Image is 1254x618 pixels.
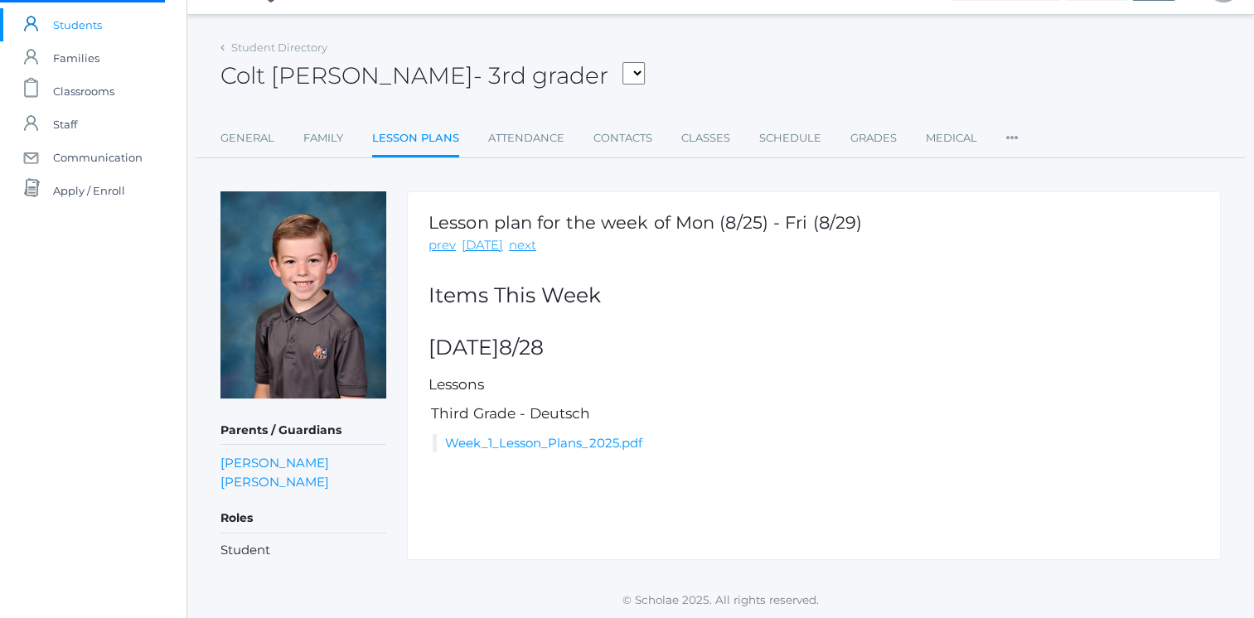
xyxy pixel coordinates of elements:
h5: Third Grade - Deutsch [428,406,1199,422]
span: 8/28 [499,335,544,360]
a: [DATE] [462,236,503,255]
a: General [220,122,274,155]
a: Classes [681,122,730,155]
h5: Lessons [428,377,1199,393]
a: Family [303,122,343,155]
span: Classrooms [53,75,114,108]
span: Students [53,8,102,41]
a: Week_1_Lesson_Plans_2025.pdf [445,435,642,451]
a: Contacts [593,122,652,155]
span: Staff [53,108,77,141]
h2: [DATE] [428,336,1199,360]
span: Communication [53,141,143,174]
a: Schedule [759,122,821,155]
a: Student Directory [231,41,327,54]
a: Grades [850,122,897,155]
span: - 3rd grader [473,61,608,89]
span: Families [53,41,99,75]
a: [PERSON_NAME] [220,472,329,491]
span: Apply / Enroll [53,174,125,207]
h2: Items This Week [428,284,1199,307]
a: [PERSON_NAME] [220,453,329,472]
li: Student [220,541,386,560]
a: Medical [926,122,977,155]
a: next [509,236,536,255]
a: Attendance [488,122,564,155]
h2: Colt [PERSON_NAME] [220,63,645,89]
a: prev [428,236,456,255]
img: Colt Mastro [220,191,386,398]
h5: Parents / Guardians [220,417,386,445]
h5: Roles [220,505,386,533]
a: Lesson Plans [372,122,459,157]
p: © Scholae 2025. All rights reserved. [187,591,1254,608]
h1: Lesson plan for the week of Mon (8/25) - Fri (8/29) [428,213,862,232]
